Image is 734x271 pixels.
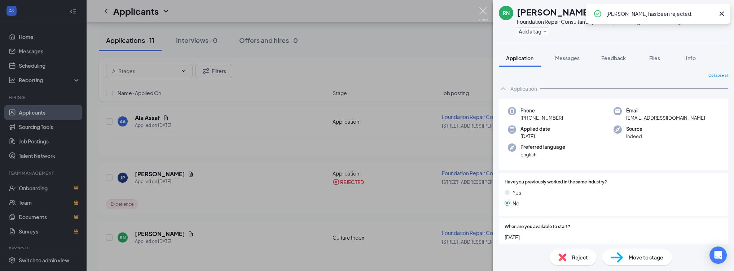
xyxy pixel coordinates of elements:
span: Application [506,55,533,61]
span: Source [626,125,642,133]
div: RN [503,9,510,17]
span: When are you available to start? [505,223,570,230]
span: Yes [513,188,521,196]
span: Applied date [520,125,550,133]
span: [PHONE_NUMBER] [520,114,563,121]
span: Phone [520,107,563,114]
span: Messages [555,55,580,61]
span: [DATE] [520,133,550,140]
span: English [520,151,565,158]
div: Open Intercom Messenger [709,246,727,264]
span: Have you previously worked in the same industry? [505,179,607,186]
span: Info [686,55,696,61]
div: Application [510,85,537,92]
span: No [513,199,519,207]
div: [PERSON_NAME] has been rejected. [606,9,715,18]
button: PlusAdd a tag [517,27,549,35]
svg: ChevronUp [499,84,507,93]
svg: CheckmarkCircle [593,9,602,18]
span: Email [626,107,705,114]
span: Indeed [626,133,642,140]
span: [DATE] [505,233,722,241]
span: Feedback [601,55,626,61]
span: Move to stage [629,253,663,261]
span: Files [649,55,660,61]
svg: Cross [717,9,726,18]
div: Foundation Repair Consultant at [STREET_ADDRESS][PERSON_NAME] [517,18,680,25]
svg: Plus [543,29,547,34]
h1: [PERSON_NAME] [517,6,592,18]
span: Preferred language [520,143,565,151]
span: Reject [572,253,588,261]
span: Collapse all [708,73,728,79]
span: [EMAIL_ADDRESS][DOMAIN_NAME] [626,114,705,121]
